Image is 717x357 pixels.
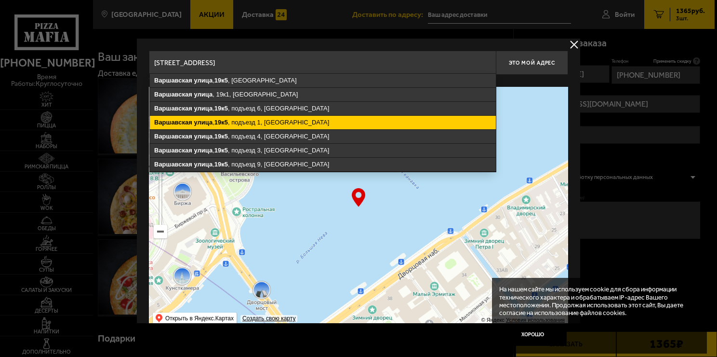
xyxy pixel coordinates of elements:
[154,133,192,140] ymaps: Варшавская
[194,147,212,154] ymaps: улица
[214,147,228,154] ymaps: 19к5
[153,313,237,324] ymaps: Открыть в Яндекс.Картах
[154,161,192,168] ymaps: Варшавская
[150,102,496,115] ymaps: , , подъезд 6, [GEOGRAPHIC_DATA]
[194,133,212,140] ymaps: улица
[499,324,567,346] button: Хорошо
[496,51,568,75] button: Это мой адрес
[150,158,496,171] ymaps: , , подъезд 9, [GEOGRAPHIC_DATA]
[509,60,555,66] span: Это мой адрес
[154,119,192,126] ymaps: Варшавская
[214,119,228,126] ymaps: 19к5
[150,88,496,101] ymaps: , 19к1, [GEOGRAPHIC_DATA]
[214,161,228,168] ymaps: 19к5
[150,74,496,87] ymaps: , , [GEOGRAPHIC_DATA]
[154,147,192,154] ymaps: Варшавская
[150,144,496,157] ymaps: , , подъезд 3, [GEOGRAPHIC_DATA]
[154,77,192,84] ymaps: Варшавская
[150,116,496,129] ymaps: , , подъезд 1, [GEOGRAPHIC_DATA]
[149,51,496,75] input: Введите адрес доставки
[154,91,192,98] ymaps: Варшавская
[194,105,212,112] ymaps: улица
[194,91,212,98] ymaps: улица
[240,315,297,322] a: Создать свою карту
[568,39,580,51] button: delivery type
[194,161,212,168] ymaps: улица
[214,105,228,112] ymaps: 19к5
[150,130,496,143] ymaps: , , подъезд 4, [GEOGRAPHIC_DATA]
[214,133,228,140] ymaps: 19к5
[149,77,285,85] p: Укажите дом на карте или в поле ввода
[165,313,234,324] ymaps: Открыть в Яндекс.Картах
[481,317,505,323] ymaps: © Яндекс
[214,77,228,84] ymaps: 19к5
[194,77,212,84] ymaps: улица
[194,119,212,126] ymaps: улица
[499,285,693,316] p: На нашем сайте мы используем cookie для сбора информации технического характера и обрабатываем IP...
[154,105,192,112] ymaps: Варшавская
